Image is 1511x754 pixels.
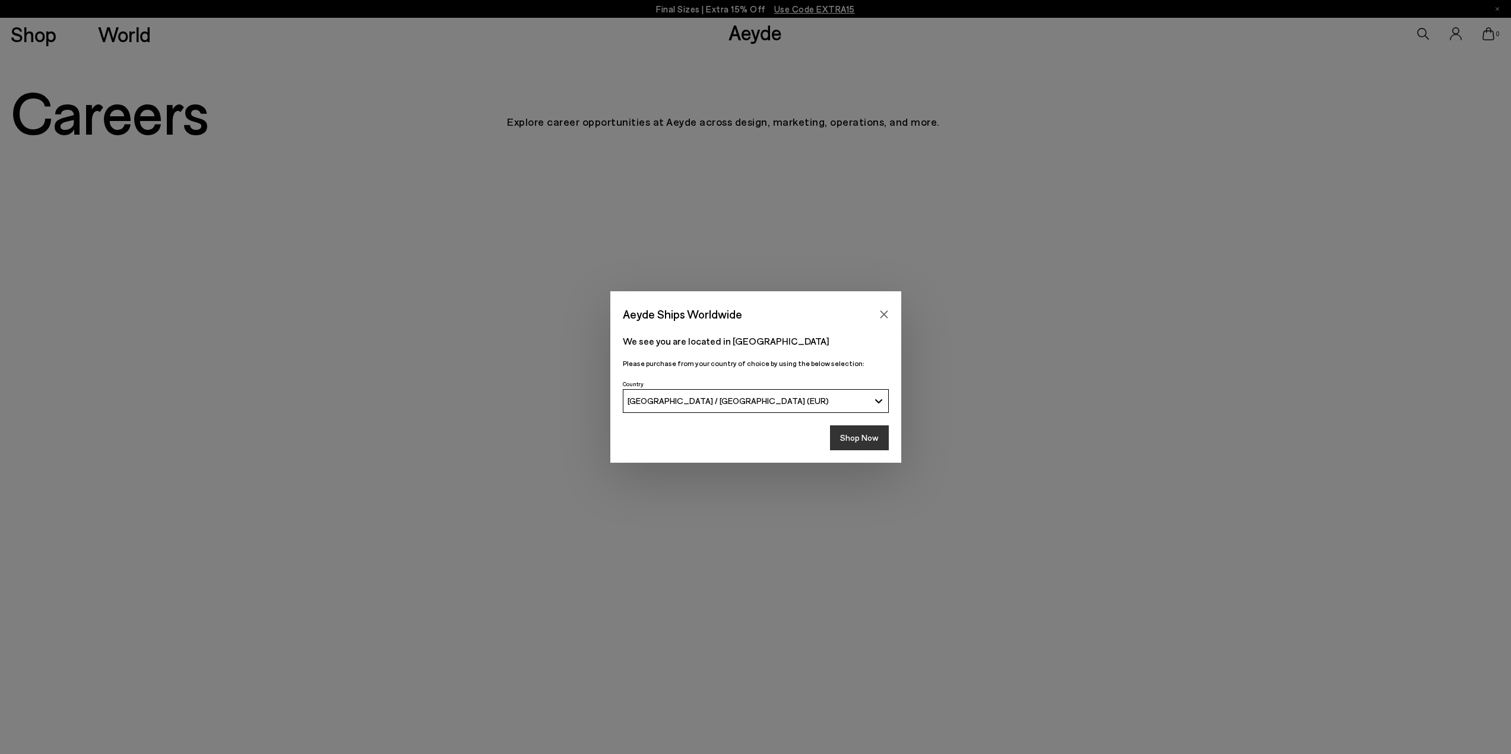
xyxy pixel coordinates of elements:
[623,304,742,324] span: Aeyde Ships Worldwide
[623,380,644,387] span: Country
[628,396,829,406] span: [GEOGRAPHIC_DATA] / [GEOGRAPHIC_DATA] (EUR)
[623,358,889,369] p: Please purchase from your country of choice by using the below selection:
[623,334,889,348] p: We see you are located in [GEOGRAPHIC_DATA]
[875,306,893,323] button: Close
[830,425,889,450] button: Shop Now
